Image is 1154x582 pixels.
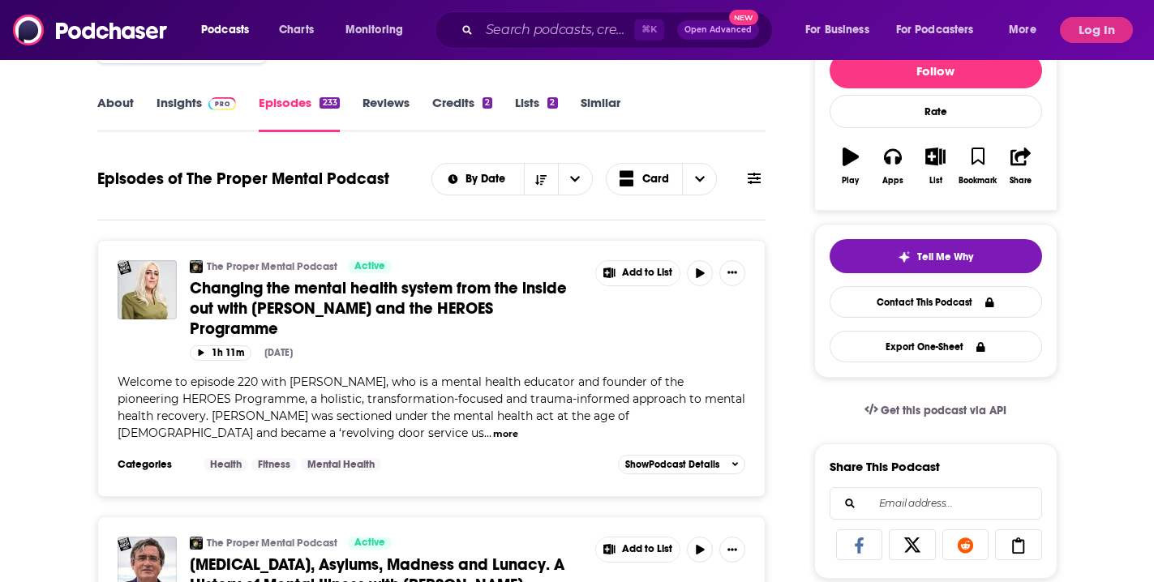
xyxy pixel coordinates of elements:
[432,173,524,185] button: open menu
[830,239,1042,273] button: tell me why sparkleTell Me Why
[345,19,403,41] span: Monitoring
[348,260,392,273] a: Active
[830,286,1042,318] a: Contact This Podcast
[118,260,177,319] img: Changing the mental health system from the inside out with Miranda Arieh and the HEROES Programme
[118,374,745,440] span: Welcome to episode 220 with [PERSON_NAME], who is a mental health educator and founder of the pio...
[190,345,251,361] button: 1h 11m
[830,459,940,474] h3: Share This Podcast
[794,17,890,43] button: open menu
[830,95,1042,128] div: Rate
[830,137,872,195] button: Play
[606,163,718,195] button: Choose View
[301,458,381,471] a: Mental Health
[484,426,491,440] span: ...
[483,97,492,109] div: 2
[208,97,237,110] img: Podchaser Pro
[251,458,297,471] a: Fitness
[836,529,883,560] a: Share on Facebook
[204,458,248,471] a: Health
[995,529,1042,560] a: Copy Link
[896,19,974,41] span: For Podcasters
[622,267,672,279] span: Add to List
[914,137,956,195] button: List
[959,176,997,186] div: Bookmark
[684,26,752,34] span: Open Advanced
[354,535,385,551] span: Active
[929,176,942,186] div: List
[886,17,997,43] button: open menu
[898,250,911,263] img: tell me why sparkle
[524,164,558,195] button: Sort Direction
[157,95,237,132] a: InsightsPodchaser Pro
[118,458,191,471] h3: Categories
[1060,17,1133,43] button: Log In
[842,176,859,186] div: Play
[622,543,672,555] span: Add to List
[719,260,745,286] button: Show More Button
[719,537,745,563] button: Show More Button
[465,173,511,185] span: By Date
[618,455,746,474] button: ShowPodcast Details
[558,164,592,195] button: open menu
[207,537,337,550] a: The Proper Mental Podcast
[354,259,385,275] span: Active
[1009,19,1036,41] span: More
[729,10,758,25] span: New
[830,487,1042,520] div: Search followers
[881,404,1006,417] span: Get this podcast via API
[207,260,337,273] a: The Proper Mental Podcast
[268,17,324,43] a: Charts
[872,137,914,195] button: Apps
[830,53,1042,88] button: Follow
[634,19,664,41] span: ⌘ K
[917,250,973,263] span: Tell Me Why
[97,95,134,132] a: About
[13,15,169,45] img: Podchaser - Follow, Share and Rate Podcasts
[190,260,203,273] img: The Proper Mental Podcast
[852,391,1020,430] a: Get this podcast via API
[882,176,903,186] div: Apps
[843,488,1028,519] input: Email address...
[596,537,680,562] button: Show More Button
[431,163,593,195] h2: Choose List sort
[625,459,719,470] span: Show Podcast Details
[334,17,424,43] button: open menu
[493,427,518,441] button: more
[830,331,1042,362] button: Export One-Sheet
[596,261,680,285] button: Show More Button
[190,278,567,339] span: Changing the mental health system from the inside out with [PERSON_NAME] and the HEROES Programme
[190,278,584,339] a: Changing the mental health system from the inside out with [PERSON_NAME] and the HEROES Programme
[432,95,492,132] a: Credits2
[363,95,410,132] a: Reviews
[479,17,634,43] input: Search podcasts, credits, & more...
[942,529,989,560] a: Share on Reddit
[279,19,314,41] span: Charts
[201,19,249,41] span: Podcasts
[190,537,203,550] img: The Proper Mental Podcast
[997,17,1057,43] button: open menu
[515,95,557,132] a: Lists2
[97,169,389,189] h1: Episodes of The Proper Mental Podcast
[889,529,936,560] a: Share on X/Twitter
[348,537,392,550] a: Active
[642,173,669,185] span: Card
[677,20,759,40] button: Open AdvancedNew
[547,97,557,109] div: 2
[320,97,339,109] div: 233
[1010,176,1032,186] div: Share
[259,95,339,132] a: Episodes233
[999,137,1041,195] button: Share
[264,347,293,358] div: [DATE]
[957,137,999,195] button: Bookmark
[450,11,788,49] div: Search podcasts, credits, & more...
[805,19,869,41] span: For Business
[581,95,620,132] a: Similar
[190,17,270,43] button: open menu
